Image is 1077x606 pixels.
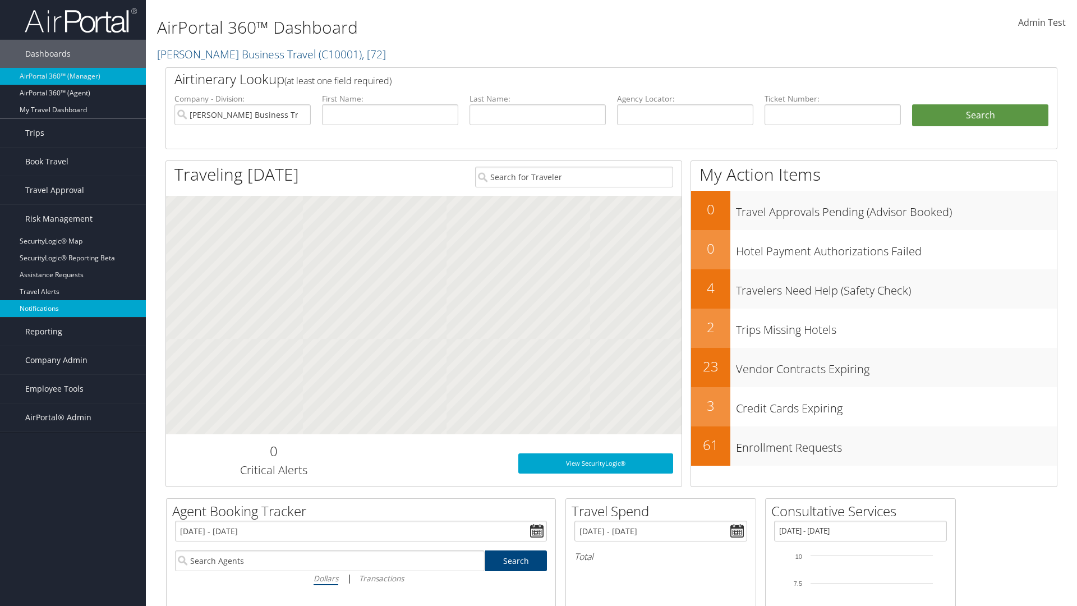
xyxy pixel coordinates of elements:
[174,462,372,478] h3: Critical Alerts
[25,375,84,403] span: Employee Tools
[475,167,673,187] input: Search for Traveler
[157,16,763,39] h1: AirPortal 360™ Dashboard
[691,387,1057,426] a: 3Credit Cards Expiring
[25,119,44,147] span: Trips
[691,239,730,258] h2: 0
[322,93,458,104] label: First Name:
[691,309,1057,348] a: 2Trips Missing Hotels
[736,316,1057,338] h3: Trips Missing Hotels
[314,573,338,584] i: Dollars
[765,93,901,104] label: Ticket Number:
[25,205,93,233] span: Risk Management
[795,553,802,560] tspan: 10
[736,395,1057,416] h3: Credit Cards Expiring
[574,550,747,563] h6: Total
[794,580,802,587] tspan: 7.5
[175,550,485,571] input: Search Agents
[736,277,1057,299] h3: Travelers Need Help (Safety Check)
[174,442,372,461] h2: 0
[736,238,1057,259] h3: Hotel Payment Authorizations Failed
[470,93,606,104] label: Last Name:
[691,426,1057,466] a: 61Enrollment Requests
[485,550,547,571] a: Search
[25,148,68,176] span: Book Travel
[1018,6,1066,40] a: Admin Test
[174,163,299,186] h1: Traveling [DATE]
[1018,16,1066,29] span: Admin Test
[25,346,88,374] span: Company Admin
[691,318,730,337] h2: 2
[284,75,392,87] span: (at least one field required)
[25,40,71,68] span: Dashboards
[691,278,730,297] h2: 4
[175,571,547,585] div: |
[359,573,404,584] i: Transactions
[319,47,362,62] span: ( C10001 )
[617,93,753,104] label: Agency Locator:
[518,453,673,474] a: View SecurityLogic®
[174,70,974,89] h2: Airtinerary Lookup
[174,93,311,104] label: Company - Division:
[691,163,1057,186] h1: My Action Items
[691,348,1057,387] a: 23Vendor Contracts Expiring
[912,104,1048,127] button: Search
[691,230,1057,269] a: 0Hotel Payment Authorizations Failed
[362,47,386,62] span: , [ 72 ]
[25,7,137,34] img: airportal-logo.png
[736,199,1057,220] h3: Travel Approvals Pending (Advisor Booked)
[172,502,555,521] h2: Agent Booking Tracker
[736,434,1057,456] h3: Enrollment Requests
[25,403,91,431] span: AirPortal® Admin
[736,356,1057,377] h3: Vendor Contracts Expiring
[691,269,1057,309] a: 4Travelers Need Help (Safety Check)
[25,176,84,204] span: Travel Approval
[572,502,756,521] h2: Travel Spend
[157,47,386,62] a: [PERSON_NAME] Business Travel
[691,396,730,415] h2: 3
[691,357,730,376] h2: 23
[771,502,955,521] h2: Consultative Services
[691,191,1057,230] a: 0Travel Approvals Pending (Advisor Booked)
[691,200,730,219] h2: 0
[25,318,62,346] span: Reporting
[691,435,730,454] h2: 61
